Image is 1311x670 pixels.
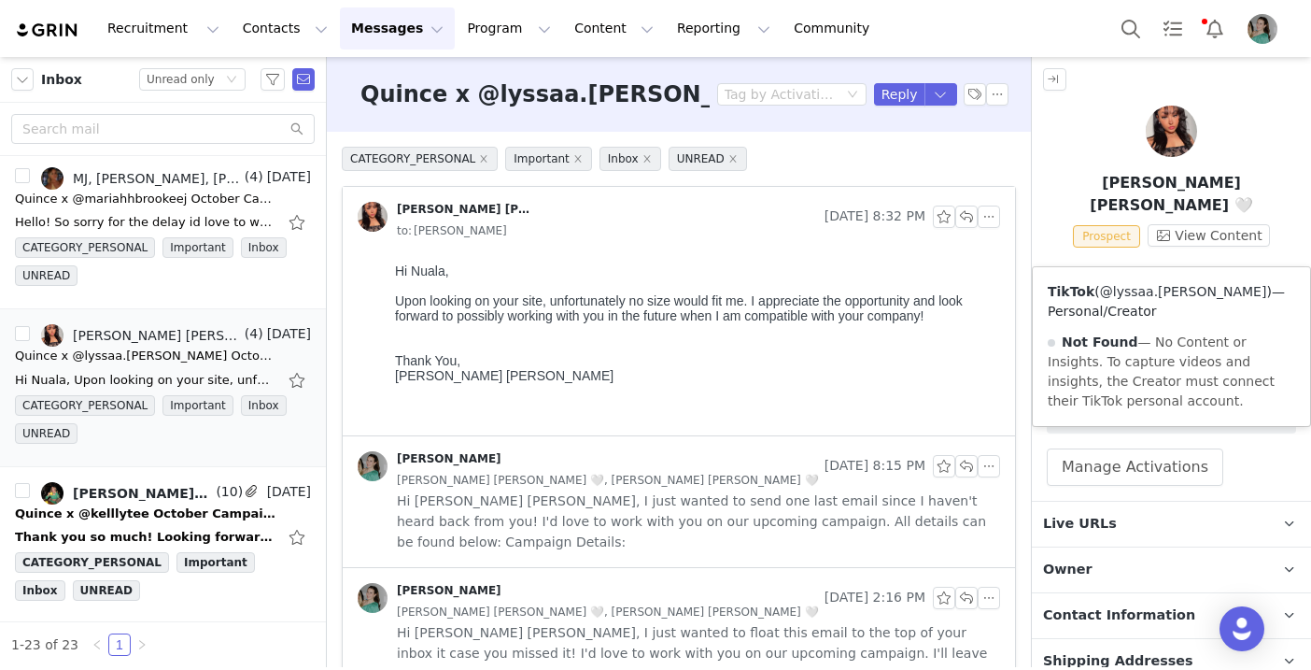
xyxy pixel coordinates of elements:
[15,237,155,258] span: CATEGORY_PERSONAL
[1073,225,1140,248] span: Prospect
[669,147,747,171] span: UNREAD
[1148,224,1270,247] button: View Content
[397,491,1000,552] span: Hi [PERSON_NAME] [PERSON_NAME], I just wanted to send one last email since I haven't heard back f...
[1043,560,1092,580] span: Owner
[7,112,605,127] div: [PERSON_NAME] [PERSON_NAME]
[825,455,925,478] span: [DATE] 8:15 PM
[1194,7,1235,50] button: Notifications
[96,7,231,50] button: Recruitment
[41,482,63,505] img: 07dc6be9-da14-4f6d-98af-f62f7904e382.jpg
[292,68,315,91] span: Send Email
[1032,172,1311,217] p: [PERSON_NAME] [PERSON_NAME] 🤍
[136,639,148,650] i: icon: right
[86,634,108,656] li: Previous Page
[109,634,130,655] a: 1
[147,69,215,90] div: Unread only
[15,528,276,547] div: Thank you so much! Looking forward to making more content for you. :) On Mon, Sep 29, 2025 at 4:4...
[241,395,287,416] span: Inbox
[358,451,388,481] img: c0ba1647-50f9-4b34-9d18-c757e66d84d3.png
[41,70,82,90] span: Inbox
[73,171,241,186] div: MJ, [PERSON_NAME], [PERSON_NAME]
[226,74,237,87] i: icon: down
[825,206,925,228] span: [DATE] 8:32 PM
[15,423,78,444] span: UNREAD
[1236,14,1296,44] button: Profile
[342,147,498,171] span: CATEGORY_PERSONAL
[15,190,276,208] div: Quince x @mariahhbrookeej October Campaign!
[1048,335,1275,408] span: — No Content or Insights. To capture videos and insights, the Creator must connect their TikTok p...
[397,470,819,491] span: [PERSON_NAME] [PERSON_NAME] 🤍, [PERSON_NAME] [PERSON_NAME] 🤍
[397,202,537,217] div: [PERSON_NAME] [PERSON_NAME] 🤍
[358,202,537,232] a: [PERSON_NAME] [PERSON_NAME] 🤍
[73,328,241,343] div: [PERSON_NAME] [PERSON_NAME] 🤍, [PERSON_NAME]
[7,37,605,67] div: Upon looking on your site, unfortunately no size would fit me. I appreciate the opportunity and l...
[1100,284,1267,299] a: @lyssaa.[PERSON_NAME]
[1062,335,1137,349] strong: Not Found
[7,97,605,112] div: Thank You,
[397,451,501,466] div: [PERSON_NAME]
[73,486,212,501] div: [PERSON_NAME], [PERSON_NAME]
[563,7,665,50] button: Content
[358,583,501,613] a: [PERSON_NAME]
[825,587,925,609] span: [DATE] 2:16 PM
[92,639,103,650] i: icon: left
[7,7,605,172] body: Hi Nuala,
[15,347,276,365] div: Quince x @lyssaa.nichole October Campaign!
[1094,284,1272,299] span: ( )
[241,324,263,344] span: (4)
[241,237,287,258] span: Inbox
[343,436,1015,567] div: [PERSON_NAME] [DATE] 8:15 PM[PERSON_NAME] [PERSON_NAME] 🤍, [PERSON_NAME] [PERSON_NAME] 🤍 Hi [PERS...
[360,78,1049,111] h3: Quince x @lyssaa.[PERSON_NAME] October Campaign!
[15,505,276,523] div: Quince x @kelllytee October Campaign!
[358,202,388,232] img: 44656265-f184-40a7-935e-d70a823f3487.jpg
[1248,14,1277,44] img: c0ba1647-50f9-4b34-9d18-c757e66d84d3.png
[15,580,65,601] span: Inbox
[176,552,255,573] span: Important
[358,583,388,613] img: c0ba1647-50f9-4b34-9d18-c757e66d84d3.png
[15,213,276,232] div: Hello! So sorry for the delay id love to work with you all! I am out of office at the moment but ...
[456,7,562,50] button: Program
[1047,449,1223,486] button: Manage Activations
[11,634,78,656] li: 1-23 of 23
[11,114,315,144] input: Search mail
[1152,7,1193,50] a: Tasks
[847,89,858,102] i: icon: down
[505,147,592,171] span: Important
[1048,284,1094,299] strong: TikTok
[1110,7,1151,50] button: Search
[1043,606,1195,626] span: Contact Information
[212,482,243,502] span: (10)
[15,395,155,416] span: CATEGORY_PERSONAL
[73,580,140,601] span: UNREAD
[241,167,263,187] span: (4)
[15,552,169,573] span: CATEGORY_PERSONAL
[1146,106,1197,157] img: Lyssa Nichole 🤍
[340,7,455,50] button: Messages
[15,265,78,286] span: UNREAD
[725,85,835,104] div: Tag by Activation
[397,602,819,622] span: [PERSON_NAME] [PERSON_NAME] 🤍, [PERSON_NAME] [PERSON_NAME] 🤍
[343,187,1015,256] div: [PERSON_NAME] [PERSON_NAME] 🤍 [DATE] 8:32 PMto:[PERSON_NAME]
[290,122,303,135] i: icon: search
[131,634,153,656] li: Next Page
[642,154,652,164] i: icon: close
[41,482,212,505] a: [PERSON_NAME], [PERSON_NAME]
[41,167,241,190] a: MJ, [PERSON_NAME], [PERSON_NAME]
[728,154,738,164] i: icon: close
[599,147,661,171] span: Inbox
[782,7,889,50] a: Community
[1043,514,1117,535] span: Live URLs
[41,167,63,190] img: 28697efb-bf7c-436a-ae3c-0986bd177536.jpg
[358,451,501,481] a: [PERSON_NAME]
[573,154,583,164] i: icon: close
[666,7,782,50] button: Reporting
[874,83,925,106] button: Reply
[397,583,501,598] div: [PERSON_NAME]
[15,371,276,390] div: Hi Nuala, Upon looking on your site, unfortunately no size would fit me. I appreciate the opportu...
[1219,606,1264,651] div: Open Intercom Messenger
[15,21,80,39] img: grin logo
[162,395,233,416] span: Important
[41,324,63,347] img: 44656265-f184-40a7-935e-d70a823f3487.jpg
[162,237,233,258] span: Important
